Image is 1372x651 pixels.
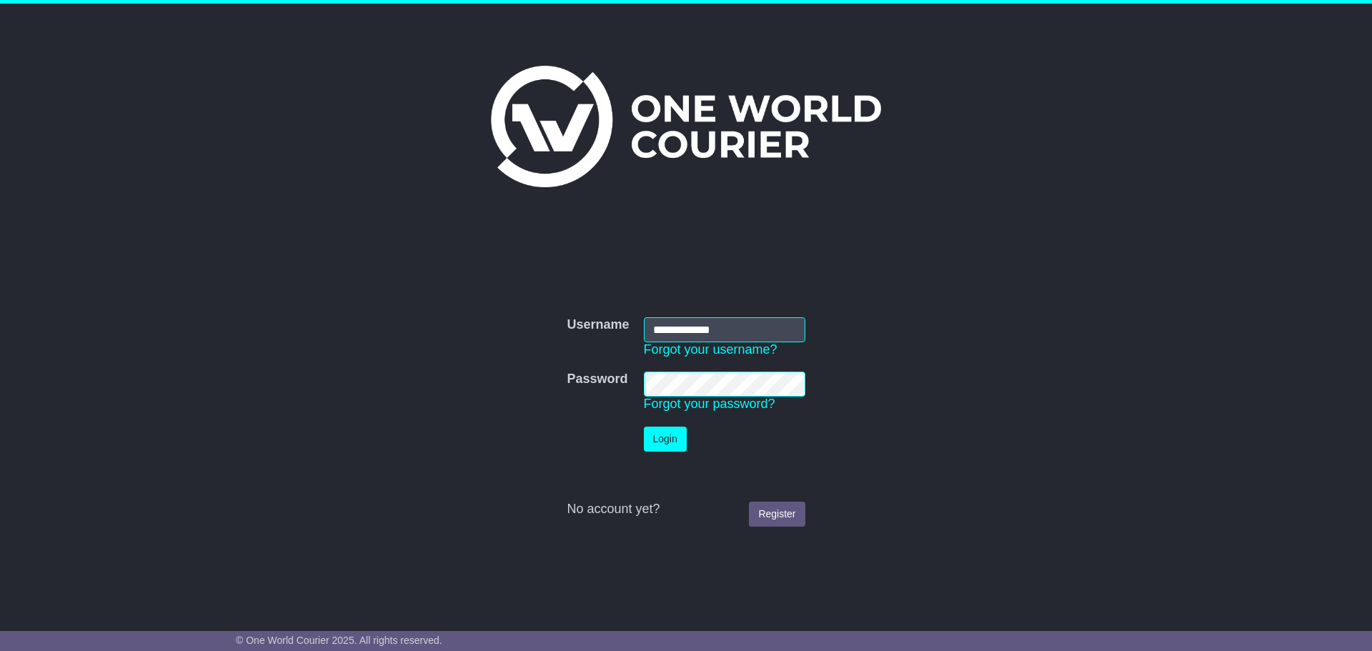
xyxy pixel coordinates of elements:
img: One World [491,66,881,187]
label: Password [567,372,627,387]
a: Forgot your username? [644,342,777,357]
button: Login [644,427,687,452]
a: Forgot your password? [644,397,775,411]
a: Register [749,502,805,527]
span: © One World Courier 2025. All rights reserved. [236,635,442,646]
label: Username [567,317,629,333]
div: No account yet? [567,502,805,517]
